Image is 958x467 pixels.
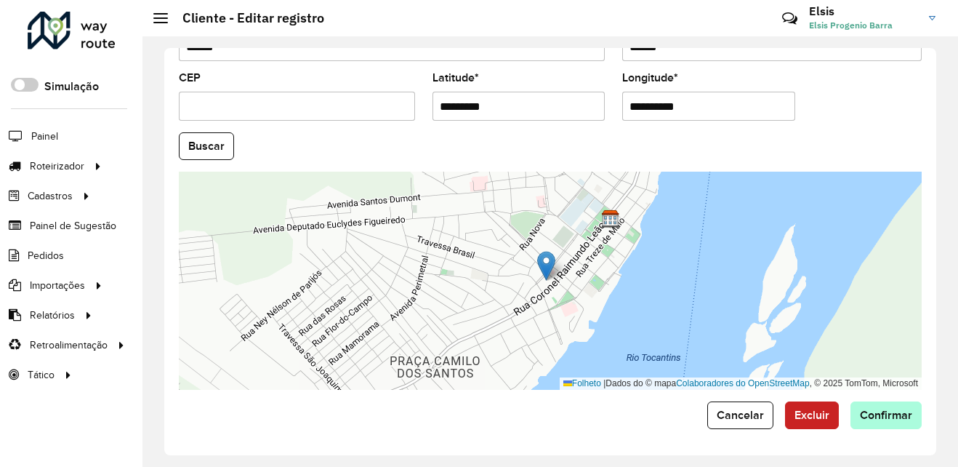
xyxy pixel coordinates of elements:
[717,409,764,421] span: Cancelar
[809,19,918,32] span: Elsis Progenio Barra
[560,378,922,390] div: Dados do © mapa , © 2025 TomTom, Microsoft
[676,378,809,388] a: Colaboradores do OpenStreetMap
[809,4,918,18] h3: Elsis
[44,78,99,95] label: Simulação
[774,3,805,34] a: Contato Rápido
[28,248,64,263] span: Pedidos
[30,278,85,293] span: Importações
[707,402,773,429] button: Cancelar
[179,132,234,160] button: Buscar
[30,159,84,174] span: Roteirizador
[179,71,201,84] font: CEP
[31,129,58,144] span: Painel
[850,402,922,429] button: Confirmar
[168,10,324,26] h2: Cliente - Editar registro
[794,409,829,421] span: Excluir
[30,338,108,353] span: Retroalimentação
[603,378,605,388] span: |
[30,218,116,233] span: Painel de Sugestão
[860,409,912,421] span: Confirmar
[30,308,75,323] span: Relatórios
[622,71,674,84] font: Longitude
[28,367,55,383] span: Tático
[537,251,555,281] img: Marcador
[28,188,73,204] span: Cadastros
[563,378,601,388] a: Folheto
[432,71,475,84] font: Latitude
[785,402,839,429] button: Excluir
[601,209,620,228] img: Tocantins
